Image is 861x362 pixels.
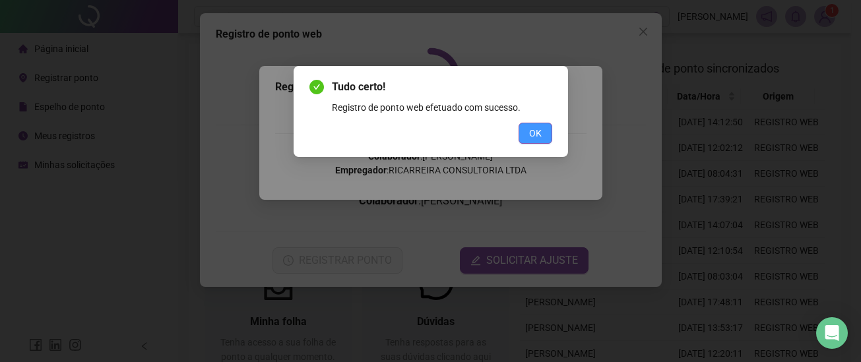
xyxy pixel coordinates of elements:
[816,317,848,349] div: Open Intercom Messenger
[332,100,552,115] div: Registro de ponto web efetuado com sucesso.
[309,80,324,94] span: check-circle
[529,126,542,140] span: OK
[332,79,552,95] span: Tudo certo!
[519,123,552,144] button: OK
